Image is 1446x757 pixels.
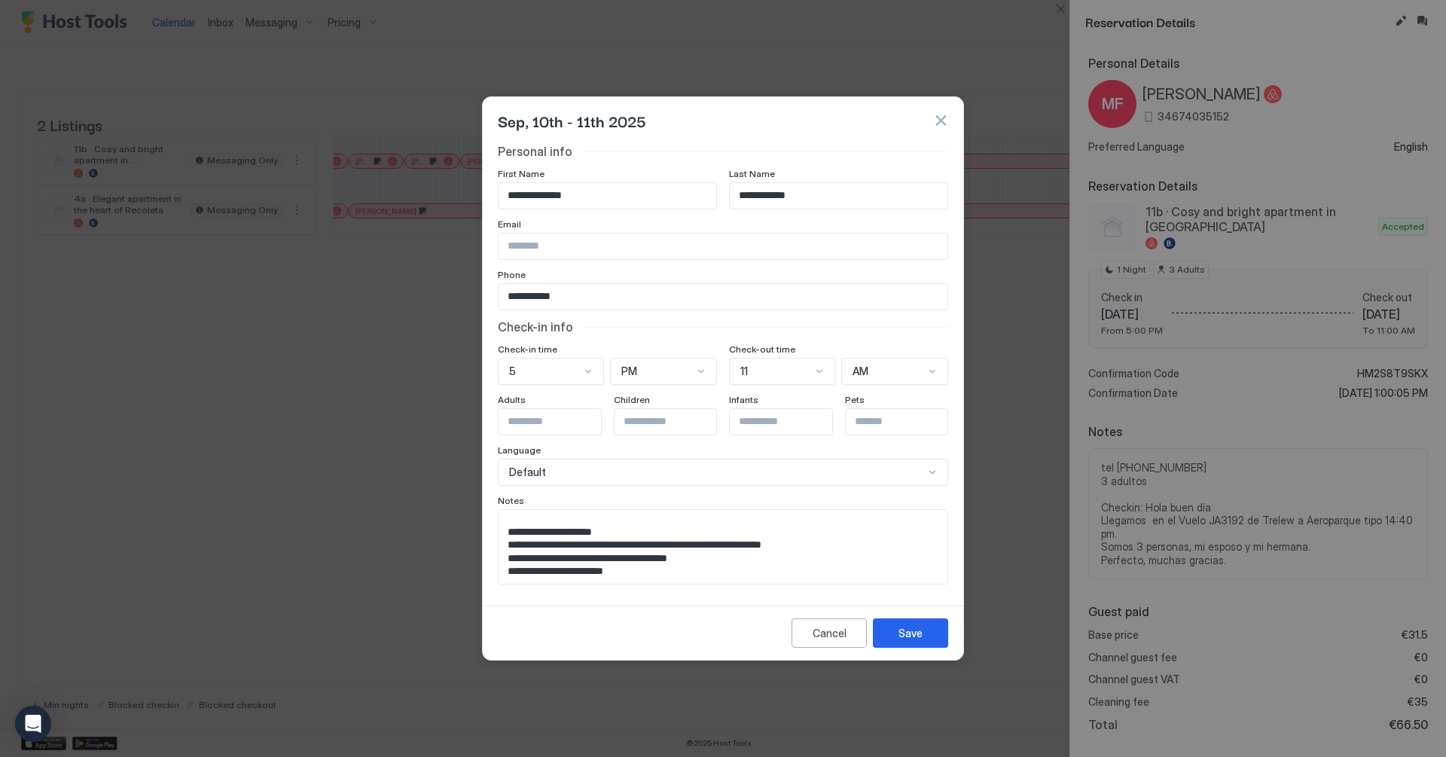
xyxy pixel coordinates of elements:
input: Input Field [499,234,947,259]
span: Phone [498,269,526,280]
textarea: Input Field [499,510,948,585]
input: Input Field [730,183,947,209]
div: Save [898,625,923,641]
span: Sep, 10th - 11th 2025 [498,109,646,132]
div: Open Intercom Messenger [15,706,51,742]
span: Email [498,218,521,230]
input: Input Field [499,284,947,310]
span: First Name [498,168,545,179]
input: Input Field [499,183,716,209]
span: PM [621,365,637,378]
input: Input Field [499,409,622,435]
span: Check-in time [498,343,557,355]
input: Input Field [730,409,853,435]
span: Notes [498,495,524,506]
span: Children [614,394,650,405]
span: 5 [509,365,516,378]
span: 11 [740,365,748,378]
span: Language [498,444,541,456]
div: Cancel [813,625,847,641]
button: Cancel [792,618,867,648]
input: Input Field [846,409,969,435]
span: Check-out time [729,343,795,355]
span: Check-in info [498,319,573,334]
span: Personal info [498,144,572,159]
input: Input Field [615,409,738,435]
span: Infants [729,394,758,405]
span: Pets [845,394,865,405]
span: Default [509,465,546,479]
button: Save [873,618,948,648]
span: Adults [498,394,526,405]
span: AM [853,365,868,378]
span: Last Name [729,168,775,179]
